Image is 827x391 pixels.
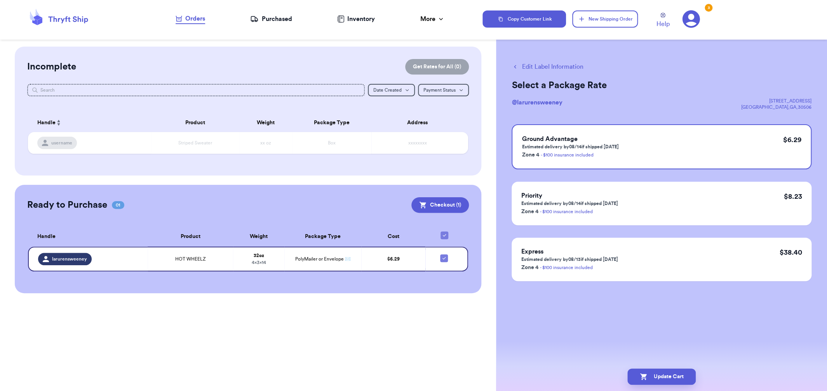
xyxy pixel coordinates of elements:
[627,368,696,385] button: Update Cart
[178,141,212,145] span: Striped Sweater
[148,227,233,247] th: Product
[284,227,361,247] th: Package Type
[784,191,802,202] p: $ 8.23
[250,14,292,24] a: Purchased
[405,59,469,75] button: Get Rates for All (0)
[295,257,351,261] span: PolyMailer or Envelope ✉️
[252,260,266,265] span: 4 x 3 x 14
[512,79,811,92] h2: Select a Package Rate
[112,201,124,209] span: 01
[373,88,402,92] span: Date Created
[176,14,205,23] div: Orders
[522,152,539,158] span: Zone 4
[521,193,542,199] span: Priority
[521,256,618,262] p: Estimated delivery by 08/13 if shipped [DATE]
[176,14,205,24] a: Orders
[522,136,577,142] span: Ground Advantage
[254,253,264,258] strong: 32 oz
[175,256,206,262] span: HOT WHEELZ
[260,141,271,145] span: xx oz
[741,98,811,104] div: [STREET_ADDRESS]
[656,13,670,29] a: Help
[27,199,107,211] h2: Ready to Purchase
[51,140,72,146] span: username
[420,14,445,24] div: More
[368,84,415,96] button: Date Created
[482,10,566,28] button: Copy Customer Link
[540,209,592,214] a: - $100 insurance included
[522,144,618,150] p: Estimated delivery by 08/14 if shipped [DATE]
[512,62,583,71] button: Edit Label Information
[37,119,56,127] span: Handle
[656,19,670,29] span: Help
[418,84,469,96] button: Payment Status
[27,61,76,73] h2: Incomplete
[572,10,637,28] button: New Shipping Order
[328,141,336,145] span: Box
[741,104,811,110] div: [GEOGRAPHIC_DATA] , GA , 30506
[780,247,802,258] p: $ 38.40
[423,88,456,92] span: Payment Status
[56,118,62,127] button: Sort ascending
[151,113,239,132] th: Product
[411,197,469,213] button: Checkout (1)
[682,10,700,28] a: 3
[37,233,56,241] span: Handle
[540,153,593,157] a: - $100 insurance included
[783,134,801,145] p: $ 6.29
[27,84,365,96] input: Search
[239,113,292,132] th: Weight
[408,141,427,145] span: xxxxxxxx
[540,265,592,270] a: - $100 insurance included
[521,200,618,207] p: Estimated delivery by 08/14 if shipped [DATE]
[233,227,284,247] th: Weight
[337,14,375,24] a: Inventory
[292,113,371,132] th: Package Type
[512,99,562,106] span: @ larurensweeney
[387,257,400,261] span: $ 6.29
[371,113,468,132] th: Address
[361,227,425,247] th: Cost
[705,4,712,12] div: 3
[521,249,543,255] span: Express
[521,265,538,270] span: Zone 4
[521,209,538,214] span: Zone 4
[52,256,87,262] span: larurensweeney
